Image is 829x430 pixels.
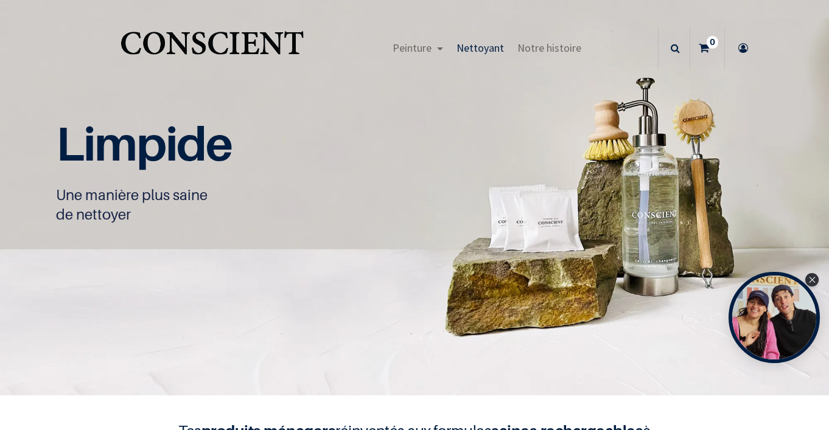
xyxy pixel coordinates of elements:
a: Logo of Conscient [118,24,306,72]
p: Une manière plus saine de nettoyer [56,186,452,224]
div: Tolstoy bubble widget [729,272,820,363]
img: Conscient [118,24,306,72]
iframe: Tidio Chat [766,352,824,409]
span: Peinture [393,41,432,55]
div: Close Tolstoy widget [805,273,819,286]
sup: 0 [707,36,718,48]
span: Notre histoire [517,41,581,55]
div: Open Tolstoy [729,272,820,363]
a: Peinture [386,27,450,69]
span: Nettoyant [456,41,504,55]
div: Open Tolstoy widget [729,272,820,363]
a: 0 [690,27,724,69]
span: Limpide [56,115,232,172]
